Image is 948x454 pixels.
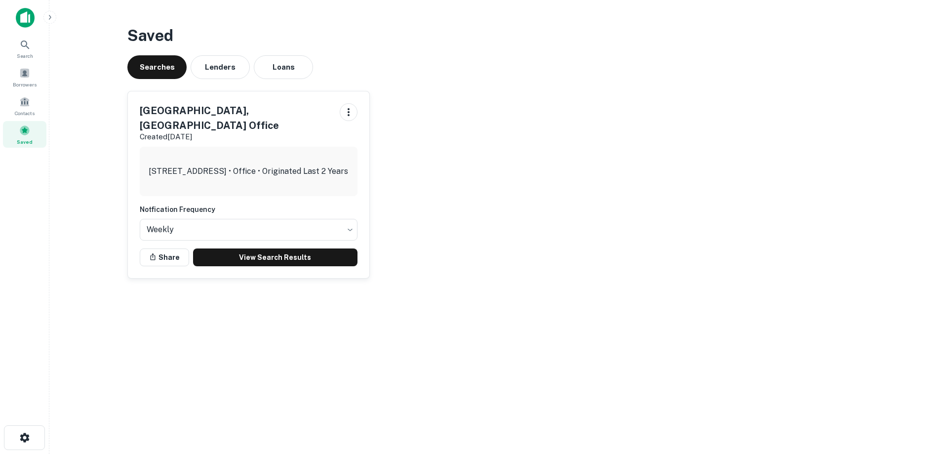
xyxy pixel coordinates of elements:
[899,375,948,422] iframe: Chat Widget
[254,55,313,79] button: Loans
[127,24,870,47] h3: Saved
[3,121,46,148] a: Saved
[3,92,46,119] a: Contacts
[140,204,357,215] h6: Notfication Frequency
[140,248,189,266] button: Share
[16,8,35,28] img: capitalize-icon.png
[193,248,357,266] a: View Search Results
[140,103,332,133] h5: [GEOGRAPHIC_DATA], [GEOGRAPHIC_DATA] Office
[127,55,187,79] button: Searches
[191,55,250,79] button: Lenders
[13,81,37,88] span: Borrowers
[149,165,348,177] p: [STREET_ADDRESS] • Office • Originated Last 2 Years
[3,64,46,90] a: Borrowers
[3,35,46,62] a: Search
[140,216,357,244] div: Without label
[15,109,35,117] span: Contacts
[17,138,33,146] span: Saved
[140,131,332,143] p: Created [DATE]
[17,52,33,60] span: Search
